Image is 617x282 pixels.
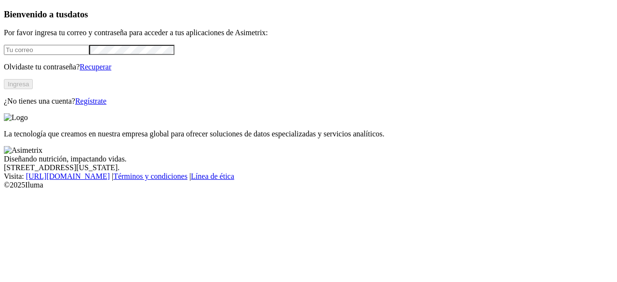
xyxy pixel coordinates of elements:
div: © 2025 Iluma [4,181,613,189]
a: [URL][DOMAIN_NAME] [26,172,110,180]
div: Visita : | | [4,172,613,181]
p: ¿No tienes una cuenta? [4,97,613,106]
p: Por favor ingresa tu correo y contraseña para acceder a tus aplicaciones de Asimetrix: [4,28,613,37]
span: datos [67,9,88,19]
img: Logo [4,113,28,122]
input: Tu correo [4,45,89,55]
img: Asimetrix [4,146,42,155]
a: Línea de ética [191,172,234,180]
p: Olvidaste tu contraseña? [4,63,613,71]
div: [STREET_ADDRESS][US_STATE]. [4,163,613,172]
button: Ingresa [4,79,33,89]
a: Regístrate [75,97,107,105]
h3: Bienvenido a tus [4,9,613,20]
a: Términos y condiciones [113,172,188,180]
div: Diseñando nutrición, impactando vidas. [4,155,613,163]
a: Recuperar [80,63,111,71]
p: La tecnología que creamos en nuestra empresa global para ofrecer soluciones de datos especializad... [4,130,613,138]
